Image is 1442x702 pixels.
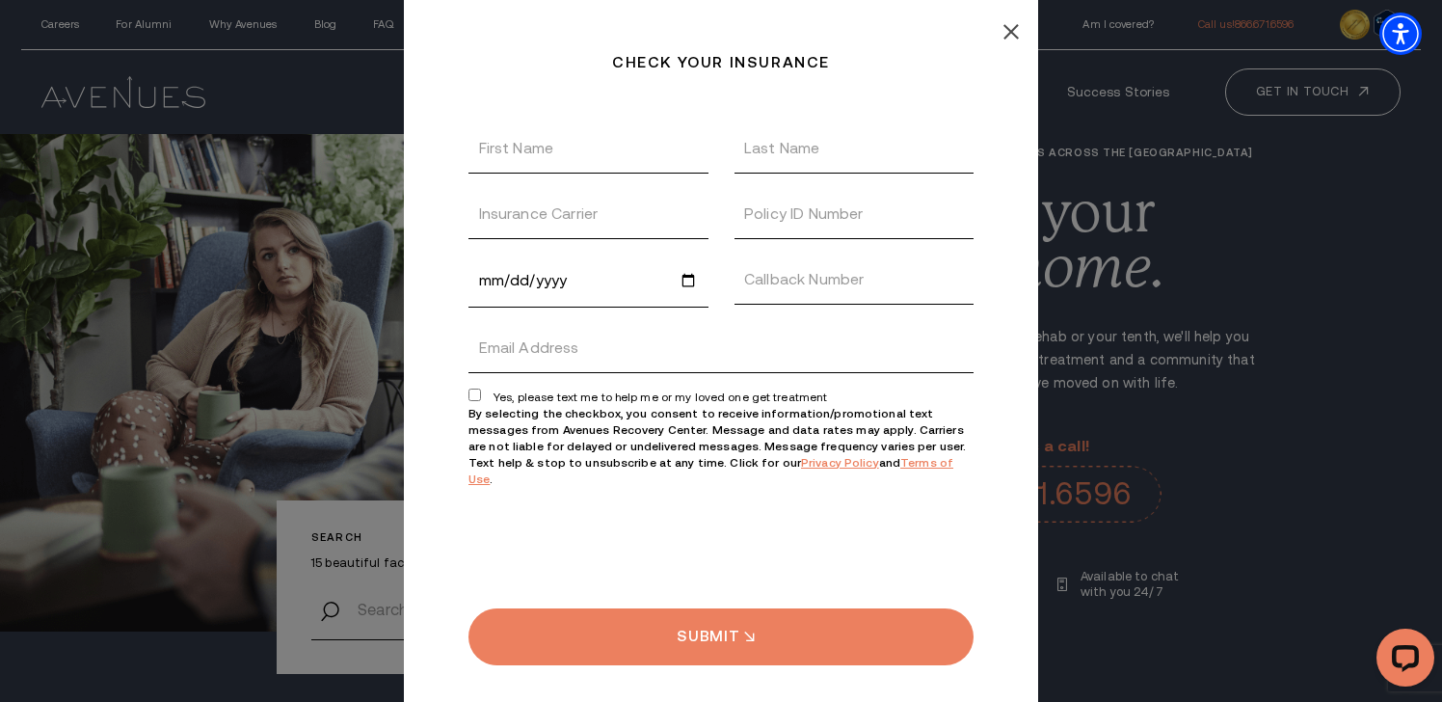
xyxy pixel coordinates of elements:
[468,189,708,239] input: Insurance Carrier
[494,391,827,403] span: Yes, please text me to help me or my loved one get treatment
[468,456,953,485] a: Terms of Use - open in a new tab
[468,405,974,487] p: By selecting the checkbox, you consent to receive information/promotional text messages from Aven...
[468,323,974,373] input: Yes, please text me to help me or my loved one get treatment
[1379,13,1422,55] div: Accessibility Menu
[468,503,761,579] iframe: reCAPTCHA
[801,456,879,469] a: Privacy Policy - open in a new tab
[468,608,974,665] input: Submit button
[468,389,481,401] input: Yes, please text me to help me or my loved one get treatment
[468,255,708,308] input: Date of Birth
[734,189,975,239] input: Policy ID Number
[612,54,830,70] p: Check your insurance
[734,255,975,305] input: Callback Number
[468,123,708,174] input: First Name
[1361,621,1442,702] iframe: LiveChat chat widget
[734,123,975,174] input: Last Name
